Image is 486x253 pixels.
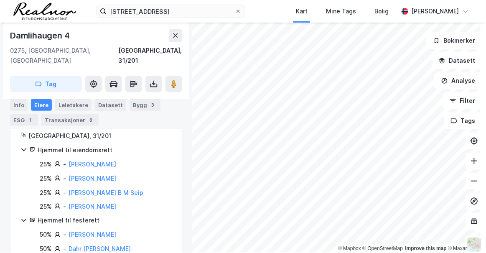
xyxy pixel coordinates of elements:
div: 8 [87,116,95,124]
div: [PERSON_NAME] [412,6,459,16]
div: - [63,202,66,212]
a: [PERSON_NAME] [69,231,116,238]
div: 0275, [GEOGRAPHIC_DATA], [GEOGRAPHIC_DATA] [10,46,118,66]
iframe: Chat Widget [444,213,486,253]
div: Info [10,99,28,111]
button: Bokmerker [426,32,483,49]
a: [PERSON_NAME] B M Seip [69,189,143,196]
img: realnor-logo.934646d98de889bb5806.png [13,3,76,20]
div: 25% [40,188,52,198]
div: Hjemmel til festerett [38,216,172,226]
input: Søk på adresse, matrikkel, gårdeiere, leietakere eller personer [107,5,235,18]
div: 3 [149,101,157,109]
div: Leietakere [55,99,92,111]
div: [GEOGRAPHIC_DATA], 31/201 [28,131,172,141]
div: Bygg [130,99,160,111]
button: Datasett [432,52,483,69]
a: [PERSON_NAME] [69,203,116,210]
a: Dahr [PERSON_NAME] [69,245,131,253]
div: 25% [40,159,52,169]
div: - [63,230,66,240]
div: - [63,174,66,184]
div: Mine Tags [326,6,356,16]
a: OpenStreetMap [363,245,403,251]
a: Improve this map [405,245,447,251]
div: - [63,188,66,198]
div: 25% [40,174,52,184]
div: [GEOGRAPHIC_DATA], 31/201 [118,46,182,66]
div: Kontrollprogram for chat [444,213,486,253]
div: 25% [40,202,52,212]
div: Datasett [95,99,126,111]
div: ESG [10,114,38,126]
div: Hjemmel til eiendomsrett [38,145,172,155]
button: Tags [444,112,483,129]
a: [PERSON_NAME] [69,175,116,182]
div: Damlihaugen 4 [10,29,71,42]
a: Mapbox [338,245,361,251]
div: Eiere [31,99,52,111]
div: - [63,159,66,169]
button: Analyse [434,72,483,89]
div: Transaksjoner [41,114,99,126]
button: Tag [10,76,82,92]
div: Kart [296,6,308,16]
div: 1 [26,116,35,124]
button: Filter [443,92,483,109]
a: [PERSON_NAME] [69,161,116,168]
div: 50% [40,230,52,240]
div: Bolig [374,6,389,16]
